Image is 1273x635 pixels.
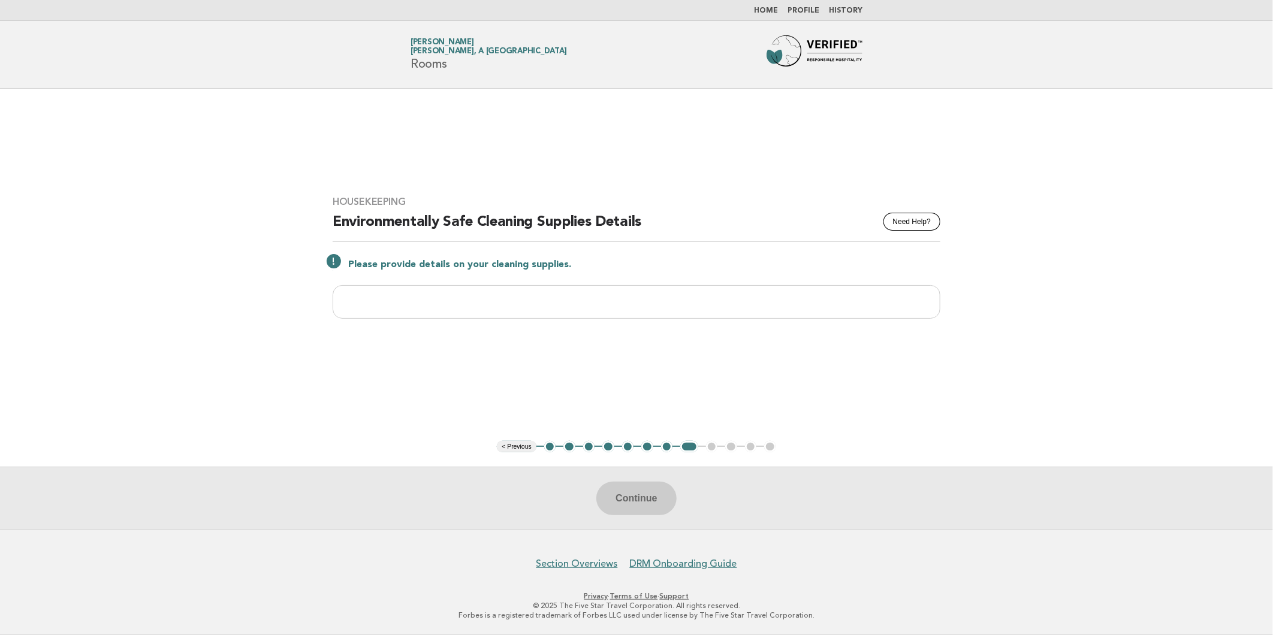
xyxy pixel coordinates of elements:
[630,558,737,570] a: DRM Onboarding Guide
[767,35,862,74] img: Forbes Travel Guide
[333,213,940,242] h2: Environmentally Safe Cleaning Supplies Details
[610,592,658,600] a: Terms of Use
[661,441,673,453] button: 7
[641,441,653,453] button: 6
[497,441,536,453] button: < Previous
[411,38,567,55] a: [PERSON_NAME][PERSON_NAME], A [GEOGRAPHIC_DATA]
[680,441,698,453] button: 8
[622,441,634,453] button: 5
[584,592,608,600] a: Privacy
[270,601,1003,610] p: © 2025 The Five Star Travel Corporation. All rights reserved.
[829,7,862,14] a: History
[563,441,575,453] button: 2
[348,259,940,271] p: Please provide details on your cleaning supplies.
[583,441,595,453] button: 3
[270,610,1003,620] p: Forbes is a registered trademark of Forbes LLC used under license by The Five Star Travel Corpora...
[788,7,819,14] a: Profile
[883,213,940,231] button: Need Help?
[544,441,556,453] button: 1
[536,558,618,570] a: Section Overviews
[754,7,778,14] a: Home
[411,39,567,70] h1: Rooms
[411,48,567,56] span: [PERSON_NAME], A [GEOGRAPHIC_DATA]
[270,591,1003,601] p: · ·
[333,196,940,208] h3: Housekeeping
[660,592,689,600] a: Support
[602,441,614,453] button: 4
